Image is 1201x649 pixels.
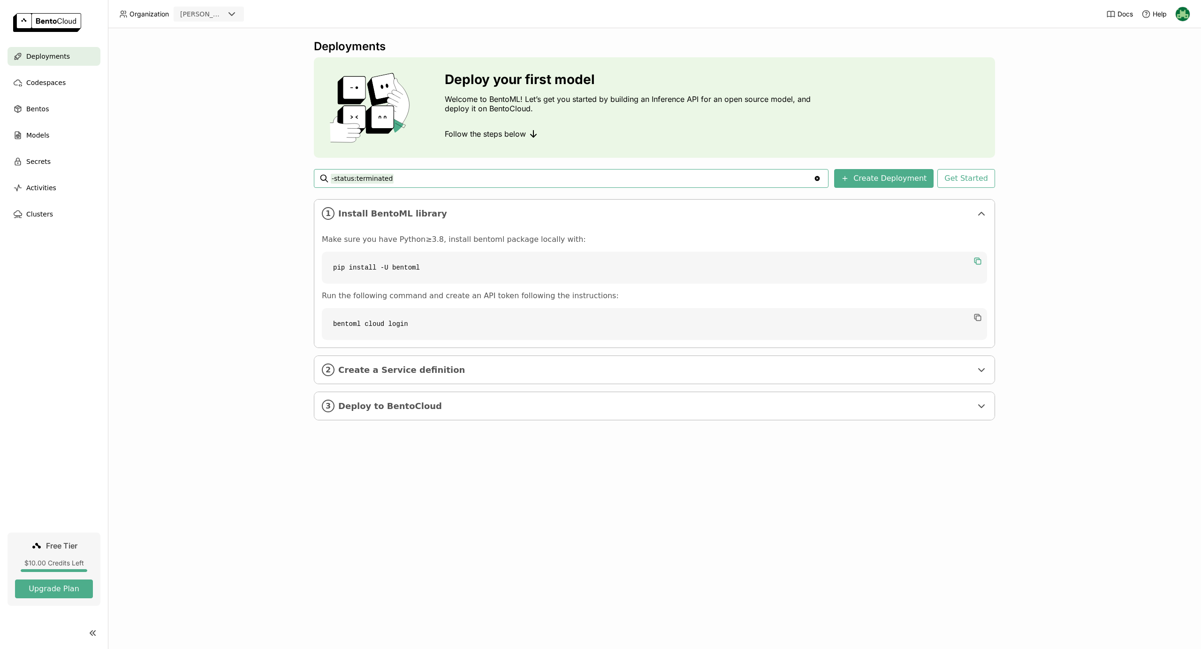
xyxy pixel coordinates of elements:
div: 2Create a Service definition [314,356,995,384]
div: 1Install BentoML library [314,200,995,227]
code: pip install -U bentoml [322,252,987,284]
span: Help [1153,10,1167,18]
a: Free Tier$10.00 Credits LeftUpgrade Plan [8,533,100,606]
img: Charumathi Narayanan [1176,7,1190,21]
a: Bentos [8,100,100,118]
p: Welcome to BentoML! Let’s get you started by building an Inference API for an open source model, ... [445,94,815,113]
button: Create Deployment [834,169,934,188]
span: Create a Service definition [338,365,972,375]
span: Codespaces [26,77,66,88]
a: Codespaces [8,73,100,92]
img: cover onboarding [321,72,422,143]
span: Clusters [26,209,53,220]
h3: Deploy your first model [445,72,815,87]
p: Make sure you have Python≥3.8, install bentoml package locally with: [322,235,987,244]
p: Run the following command and create an API token following the instructions: [322,291,987,301]
button: Upgrade Plan [15,579,93,598]
span: Install BentoML library [338,209,972,219]
span: Bentos [26,103,49,115]
div: 3Deploy to BentoCloud [314,392,995,420]
a: Deployments [8,47,100,66]
i: 3 [322,400,334,412]
span: Deploy to BentoCloud [338,401,972,411]
code: bentoml cloud login [322,308,987,340]
span: Deployments [26,51,70,62]
i: 1 [322,207,334,220]
div: Help [1141,9,1167,19]
i: 2 [322,363,334,376]
a: Clusters [8,205,100,224]
span: Free Tier [46,541,77,550]
a: Secrets [8,152,100,171]
span: Docs [1117,10,1133,18]
div: [PERSON_NAME] [180,9,224,19]
button: Get Started [937,169,995,188]
svg: Clear value [813,175,821,182]
input: Search [331,171,813,186]
span: Activities [26,182,56,193]
a: Models [8,126,100,145]
a: Activities [8,178,100,197]
input: Selected charumathi. [225,10,226,19]
span: Secrets [26,156,51,167]
div: $10.00 Credits Left [15,559,93,567]
span: Models [26,130,49,141]
a: Docs [1106,9,1133,19]
div: Deployments [314,39,995,54]
img: logo [13,13,81,32]
span: Organization [129,10,169,18]
span: Follow the steps below [445,129,526,139]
